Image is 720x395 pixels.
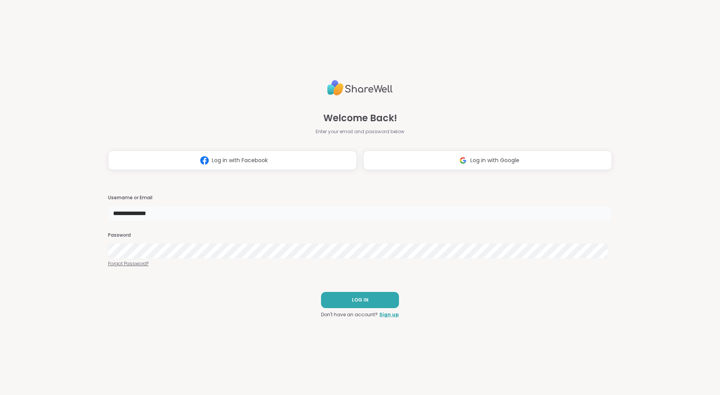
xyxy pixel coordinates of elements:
button: Log in with Facebook [108,151,357,170]
span: Welcome Back! [323,111,397,125]
span: Log in with Facebook [212,156,268,164]
img: ShareWell Logomark [456,153,470,168]
h3: Username or Email [108,195,612,201]
a: Sign up [379,311,399,318]
span: LOG IN [352,297,368,303]
button: LOG IN [321,292,399,308]
span: Enter your email and password below [316,128,404,135]
span: Log in with Google [470,156,519,164]
button: Log in with Google [363,151,612,170]
img: ShareWell Logo [327,77,393,99]
img: ShareWell Logomark [197,153,212,168]
a: Forgot Password? [108,260,612,267]
span: Don't have an account? [321,311,378,318]
h3: Password [108,232,612,239]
